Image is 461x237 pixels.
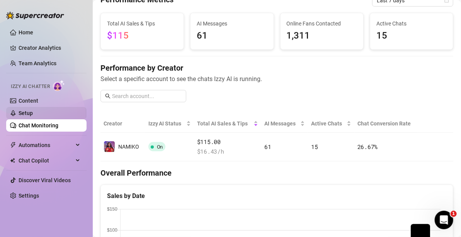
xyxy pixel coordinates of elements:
[145,115,194,133] th: Izzy AI Status
[435,211,453,229] iframe: Intercom live chat
[11,83,50,90] span: Izzy AI Chatter
[10,158,15,163] img: Chat Copilot
[197,19,267,28] span: AI Messages
[53,80,65,91] img: AI Chatter
[107,191,447,201] div: Sales by Date
[100,63,453,73] h4: Performance by Creator
[19,154,73,167] span: Chat Copilot
[19,122,58,129] a: Chat Monitoring
[19,139,73,151] span: Automations
[107,30,129,41] span: $115
[148,119,185,128] span: Izzy AI Status
[197,137,258,147] span: $115.00
[6,12,64,19] img: logo-BBDzfeDw.svg
[104,141,115,152] img: NAMIKO
[376,29,447,43] span: 15
[107,19,177,28] span: Total AI Sales & Tips
[118,144,139,150] span: NAMIKO
[100,115,145,133] th: Creator
[197,29,267,43] span: 61
[261,115,308,133] th: AI Messages
[19,60,56,66] a: Team Analytics
[287,29,357,43] span: 1,311
[357,143,378,151] span: 26.67 %
[100,74,453,84] span: Select a specific account to see the chats Izzy AI is running.
[354,115,418,133] th: Chat Conversion Rate
[264,143,271,151] span: 61
[264,119,299,128] span: AI Messages
[287,19,357,28] span: Online Fans Contacted
[10,142,16,148] span: thunderbolt
[311,143,318,151] span: 15
[197,119,252,128] span: Total AI Sales & Tips
[19,42,80,54] a: Creator Analytics
[451,211,457,217] span: 1
[19,110,33,116] a: Setup
[19,193,39,199] a: Settings
[100,168,453,178] h4: Overall Performance
[19,177,71,183] a: Discover Viral Videos
[311,119,345,128] span: Active Chats
[19,29,33,36] a: Home
[376,19,447,28] span: Active Chats
[105,93,111,99] span: search
[19,98,38,104] a: Content
[194,115,261,133] th: Total AI Sales & Tips
[157,144,163,150] span: On
[308,115,354,133] th: Active Chats
[112,92,182,100] input: Search account...
[197,147,258,156] span: $ 16.43 /h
